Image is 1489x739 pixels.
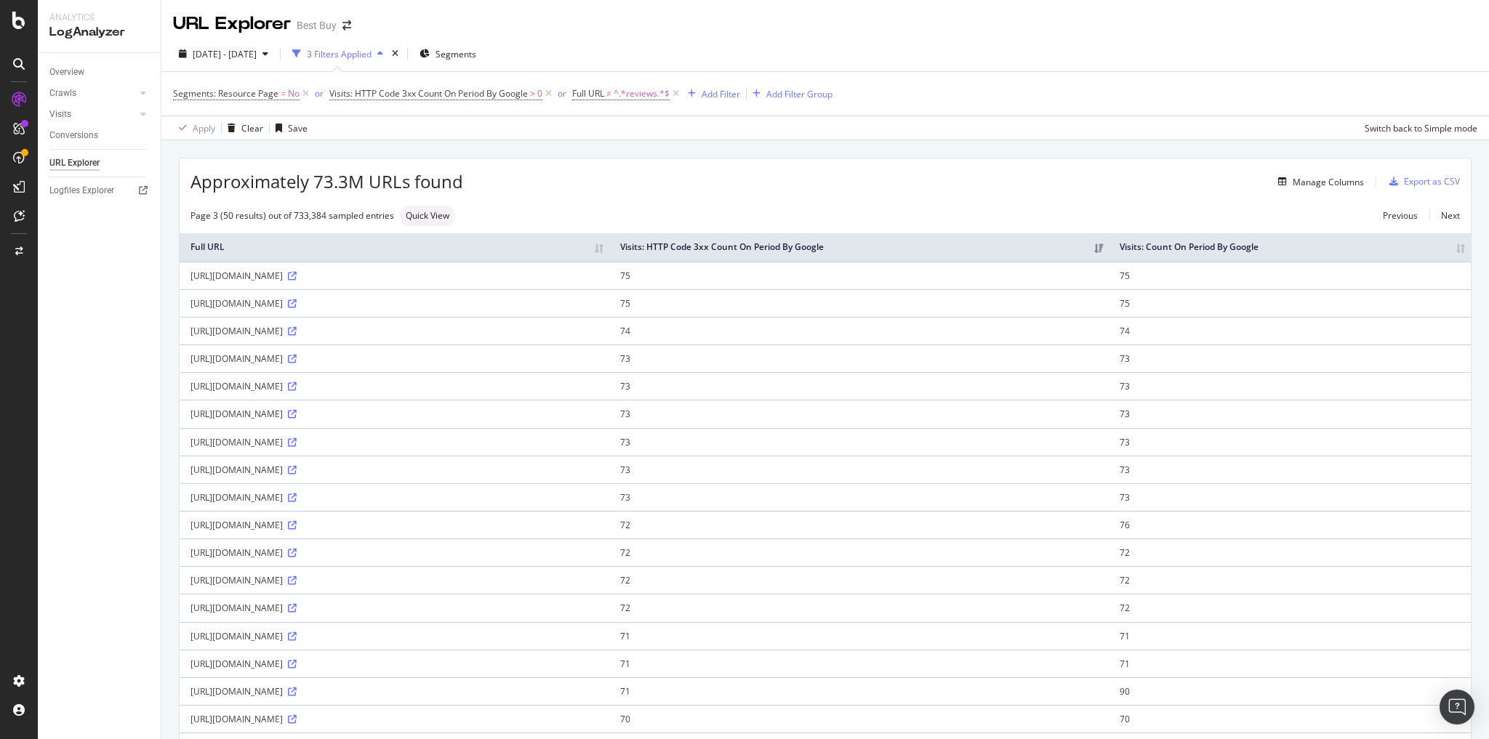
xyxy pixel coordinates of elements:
[193,122,215,134] div: Apply
[193,48,257,60] span: [DATE] - [DATE]
[190,630,598,642] div: [URL][DOMAIN_NAME]
[190,658,598,670] div: [URL][DOMAIN_NAME]
[609,233,1108,262] th: Visits: HTTP Code 3xx Count On Period By Google: activate to sort column ascending
[1109,594,1471,621] td: 72
[1109,566,1471,594] td: 72
[1109,317,1471,344] td: 74
[606,87,611,100] span: ≠
[702,88,740,100] div: Add Filter
[49,183,150,198] a: Logfiles Explorer
[1404,175,1460,187] div: Export as CSV
[1109,511,1471,538] td: 76
[1109,400,1471,427] td: 73
[609,483,1108,511] td: 73
[609,400,1108,427] td: 73
[1109,483,1471,511] td: 73
[609,622,1108,650] td: 71
[49,65,84,80] div: Overview
[49,24,149,41] div: LogAnalyzer
[1272,173,1364,190] button: Manage Columns
[190,685,598,698] div: [URL][DOMAIN_NAME]
[614,84,670,104] span: ^.*reviews.*$
[190,209,394,222] div: Page 3 (50 results) out of 733,384 sampled entries
[406,211,449,220] span: Quick View
[281,87,286,100] span: =
[1109,233,1471,262] th: Visits: Count On Period By Google: activate to sort column ascending
[180,233,609,262] th: Full URL: activate to sort column ascending
[1109,428,1471,456] td: 73
[1440,690,1474,724] div: Open Intercom Messenger
[190,574,598,586] div: [URL][DOMAIN_NAME]
[49,86,76,101] div: Crawls
[173,42,274,65] button: [DATE] - [DATE]
[286,42,389,65] button: 3 Filters Applied
[1109,456,1471,483] td: 73
[747,85,832,102] button: Add Filter Group
[1109,677,1471,705] td: 90
[190,352,598,365] div: [URL][DOMAIN_NAME]
[190,408,598,420] div: [URL][DOMAIN_NAME]
[1109,705,1471,732] td: 70
[609,289,1108,317] td: 75
[49,65,150,80] a: Overview
[190,436,598,448] div: [URL][DOMAIN_NAME]
[609,566,1108,594] td: 72
[288,122,308,134] div: Save
[49,156,100,171] div: URL Explorer
[572,87,604,100] span: Full URL
[49,12,149,24] div: Analytics
[297,18,337,33] div: Best Buy
[609,344,1108,372] td: 73
[288,84,300,104] span: No
[1109,289,1471,317] td: 75
[1109,622,1471,650] td: 71
[682,85,740,102] button: Add Filter
[190,169,463,194] span: Approximately 73.3M URLs found
[1293,176,1364,188] div: Manage Columns
[414,42,482,65] button: Segments
[1365,122,1477,134] div: Switch back to Simple mode
[190,491,598,504] div: [URL][DOMAIN_NAME]
[609,594,1108,621] td: 72
[609,705,1108,732] td: 70
[342,20,351,31] div: arrow-right-arrow-left
[1371,205,1429,226] a: Previous
[609,262,1108,289] td: 75
[49,128,98,143] div: Conversions
[400,206,455,226] div: neutral label
[173,87,278,100] span: Segments: Resource Page
[307,48,372,60] div: 3 Filters Applied
[173,116,215,140] button: Apply
[609,456,1108,483] td: 73
[609,650,1108,677] td: 71
[190,380,598,392] div: [URL][DOMAIN_NAME]
[1109,344,1471,372] td: 73
[609,428,1108,456] td: 73
[173,12,291,36] div: URL Explorer
[609,317,1108,344] td: 74
[222,116,263,140] button: Clear
[1359,116,1477,140] button: Switch back to Simple mode
[537,84,542,104] span: 0
[49,128,150,143] a: Conversions
[190,602,598,614] div: [URL][DOMAIN_NAME]
[190,713,598,725] div: [URL][DOMAIN_NAME]
[609,538,1108,566] td: 72
[315,86,324,100] button: or
[270,116,308,140] button: Save
[190,325,598,337] div: [URL][DOMAIN_NAME]
[558,86,566,100] button: or
[609,372,1108,400] td: 73
[389,47,401,61] div: times
[1109,538,1471,566] td: 72
[436,48,476,60] span: Segments
[329,87,528,100] span: Visits: HTTP Code 3xx Count On Period By Google
[1109,650,1471,677] td: 71
[49,156,150,171] a: URL Explorer
[1109,262,1471,289] td: 75
[49,107,71,122] div: Visits
[190,546,598,559] div: [URL][DOMAIN_NAME]
[609,677,1108,705] td: 71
